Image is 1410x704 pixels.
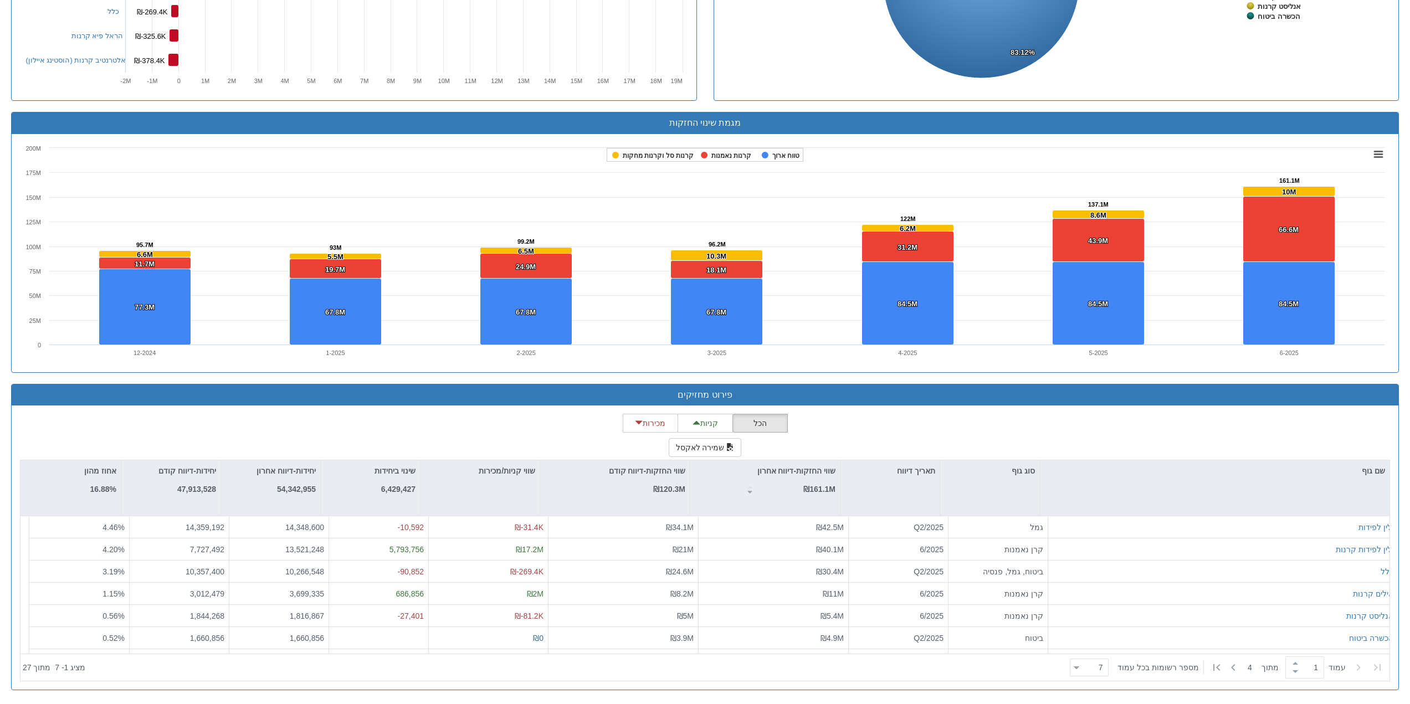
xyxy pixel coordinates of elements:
div: -27,401 [334,610,424,621]
tspan: 10.3M [706,252,726,260]
a: אלטרנטיב קרנות (הוסטינג איילון) [26,56,126,64]
text: 19M [670,78,682,84]
span: ₪34.1M [666,523,694,532]
text: 4M [280,78,289,84]
text: 125M [25,219,41,225]
text: 1M [201,78,209,84]
text: 7M [360,78,368,84]
text: 9M [413,78,421,84]
tspan: קרנות סל וקרנות מחקות [623,152,694,160]
span: ₪2M [527,589,544,598]
button: כלל [1381,566,1393,577]
tspan: 67.8M [325,308,345,316]
span: ₪4.9M [821,634,844,643]
span: ₪17.2M [516,545,544,554]
div: 1,660,856 [234,633,324,644]
div: ‏מציג 1 - 7 ‏ מתוך 27 [23,655,85,680]
div: 6/2025 [853,610,944,621]
div: ביטוח, גמל, פנסיה [953,566,1043,577]
div: -10,592 [334,522,424,533]
p: שינוי ביחידות [375,465,416,477]
strong: 16.88% [90,485,116,494]
div: 0.52 % [34,633,125,644]
text: 1-2025 [326,350,345,356]
button: אילים קרנות [1353,588,1393,599]
text: 13M [517,78,529,84]
div: 3.19 % [34,566,125,577]
a: הראל פיא קרנות [71,32,123,40]
span: ₪-81.2K [515,611,544,620]
strong: ₪120.3M [653,485,685,494]
div: סוג גוף [940,460,1039,481]
text: 10M [438,78,449,84]
tspan: 43.9M [1088,237,1108,245]
text: 2M [227,78,235,84]
div: 1,844,268 [134,610,224,621]
div: קרן נאמנות [953,588,1043,599]
div: 7,727,492 [134,544,224,555]
a: כלל [107,7,119,16]
button: שמירה לאקסל [669,438,742,457]
div: Q2/2025 [853,566,944,577]
span: ₪0 [533,634,544,643]
tspan: 84.5M [898,300,917,308]
tspan: ₪-378.4K [134,56,165,65]
span: ₪21M [673,545,694,554]
div: 13,521,248 [234,544,324,555]
span: ₪24.6M [666,567,694,576]
tspan: 5.5M [327,253,343,261]
text: -2M [120,78,131,84]
div: 14,348,600 [234,522,324,533]
tspan: 99.2M [517,238,535,245]
button: ילין לפידות קרנות [1336,544,1393,555]
div: Q2/2025 [853,522,944,533]
div: שם גוף [1040,460,1390,481]
tspan: 67.8M [706,308,726,316]
h3: מגמת שינוי החזקות [20,118,1390,128]
text: 0 [177,78,180,84]
tspan: 96.2M [709,241,726,248]
tspan: 24.9M [516,263,536,271]
tspan: ₪-269.4K [137,8,168,16]
button: קניות [678,414,733,433]
text: 14M [544,78,556,84]
span: 4 [1248,662,1262,673]
tspan: 6.6M [137,250,153,259]
strong: 54,342,955 [277,485,316,494]
p: שווי החזקות-דיווח אחרון [757,465,835,477]
span: ₪5.4M [821,611,844,620]
tspan: 93M [330,244,341,251]
div: 14,359,192 [134,522,224,533]
p: שווי החזקות-דיווח קודם [609,465,685,477]
div: 4.20 % [34,544,125,555]
text: 150M [25,194,41,201]
text: 12M [491,78,503,84]
span: ₪3.9M [670,634,694,643]
text: 5M [307,78,315,84]
text: -1M [147,78,157,84]
span: ₪11M [823,589,844,598]
div: 0.56 % [34,610,125,621]
div: Q2/2025 [853,633,944,644]
tspan: 8.6M [1090,211,1106,219]
text: 16M [597,78,608,84]
tspan: 66.6M [1279,225,1299,234]
tspan: 84.5M [1279,300,1299,308]
div: 5,793,756 [334,544,424,555]
button: ילין לפידות [1358,522,1393,533]
div: אנליסט קרנות [1346,610,1393,621]
h3: פירוט מחזיקים [20,390,1390,400]
div: 1.15 % [34,588,125,599]
tspan: 18.1M [706,266,726,274]
strong: ₪161.1M [803,485,835,494]
button: הכשרה ביטוח [1349,633,1393,644]
div: ‏ מתוך [1065,655,1387,680]
tspan: אנליסט קרנות [1258,2,1301,11]
div: 6/2025 [853,588,944,599]
div: 10,266,548 [234,566,324,577]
